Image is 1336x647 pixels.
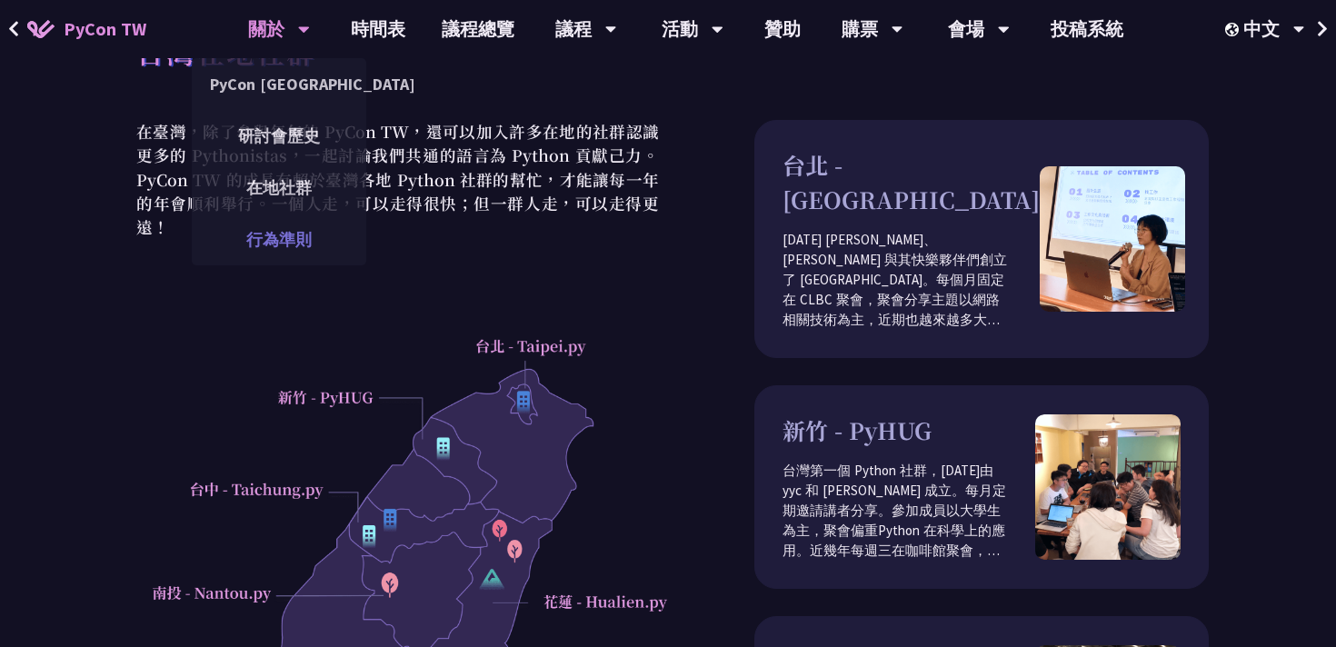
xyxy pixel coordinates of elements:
[192,63,366,105] a: PyCon [GEOGRAPHIC_DATA]
[192,166,366,209] a: 在地社群
[64,15,146,43] span: PyCon TW
[27,20,55,38] img: Home icon of PyCon TW 2025
[783,413,1035,448] h3: 新竹 - PyHUG
[1040,166,1185,312] img: taipei
[127,120,668,239] p: 在臺灣，除了參與每年的 PyCon TW，還可以加入許多在地的社群認識更多的 Pythonistas，一起討論我們共通的語言為 Python 貢獻己力。PyCon TW 的成長有賴於臺灣各地 P...
[1225,23,1243,36] img: Locale Icon
[1035,414,1181,560] img: pyhug
[192,114,366,157] a: 研討會歷史
[192,218,366,261] a: 行為準則
[9,6,165,52] a: PyCon TW
[783,148,1040,216] h3: 台北 - [GEOGRAPHIC_DATA]
[783,230,1040,330] p: [DATE] [PERSON_NAME]、[PERSON_NAME] 與其快樂夥伴們創立了 [GEOGRAPHIC_DATA]。每個月固定在 CLBC 聚會，聚會分享主題以網路相關技術為主，近期...
[783,461,1035,561] p: 台灣第一個 Python 社群，[DATE]由 yyc 和 [PERSON_NAME] 成立。每月定期邀請講者分享。參加成員以大學生為主，聚會偏重Python 在科學上的應用。近幾年每週三在咖啡...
